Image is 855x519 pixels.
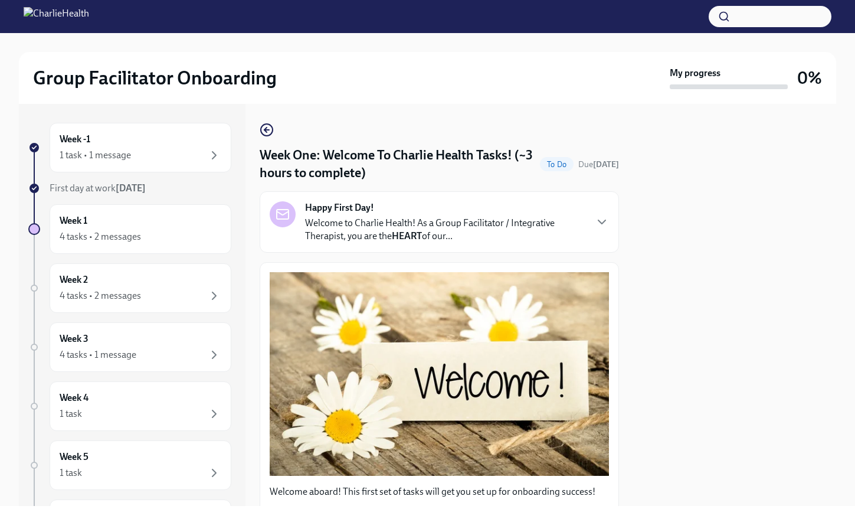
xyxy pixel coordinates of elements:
[50,182,146,194] span: First day at work
[60,451,89,463] h6: Week 5
[28,182,231,195] a: First day at work[DATE]
[670,67,720,80] strong: My progress
[305,217,585,243] p: Welcome to Charlie Health! As a Group Facilitator / Integrative Therapist, you are the of our...
[28,123,231,172] a: Week -11 task • 1 message
[28,440,231,490] a: Week 51 task
[797,67,822,89] h3: 0%
[392,230,422,241] strong: HEART
[28,263,231,313] a: Week 24 tasks • 2 messages
[60,133,90,146] h6: Week -1
[28,381,231,431] a: Week 41 task
[593,159,619,169] strong: [DATE]
[60,149,131,162] div: 1 task • 1 message
[270,485,609,498] p: Welcome aboard! This first set of tasks will get you set up for onboarding success!
[28,322,231,372] a: Week 34 tasks • 1 message
[116,182,146,194] strong: [DATE]
[60,407,82,420] div: 1 task
[60,214,87,227] h6: Week 1
[60,391,89,404] h6: Week 4
[60,273,88,286] h6: Week 2
[578,159,619,169] span: Due
[578,159,619,170] span: August 25th, 2025 09:00
[540,160,574,169] span: To Do
[28,204,231,254] a: Week 14 tasks • 2 messages
[60,466,82,479] div: 1 task
[260,146,535,182] h4: Week One: Welcome To Charlie Health Tasks! (~3 hours to complete)
[60,230,141,243] div: 4 tasks • 2 messages
[270,272,609,476] button: Zoom image
[305,201,374,214] strong: Happy First Day!
[24,7,89,26] img: CharlieHealth
[60,289,141,302] div: 4 tasks • 2 messages
[60,348,136,361] div: 4 tasks • 1 message
[60,332,89,345] h6: Week 3
[33,66,277,90] h2: Group Facilitator Onboarding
